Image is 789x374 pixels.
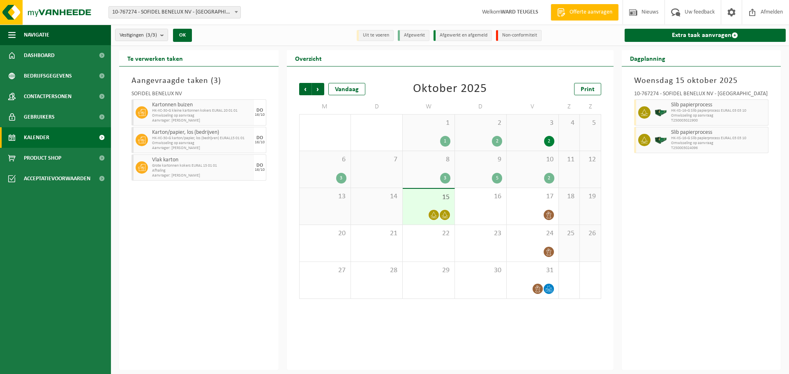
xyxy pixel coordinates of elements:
li: Non-conformiteit [496,30,542,41]
span: Kalender [24,127,49,148]
span: 5 [584,119,596,128]
span: Kartonnen buizen [152,102,252,108]
span: 18 [563,192,575,201]
div: DO [256,108,263,113]
span: Slib papierprocess [671,102,766,108]
span: 23 [459,229,502,238]
span: 31 [511,266,554,275]
span: Grote kartonnen kokers EURAL 15 01 01 [152,163,252,168]
span: 8 [407,155,450,164]
span: 3 [214,77,218,85]
span: 25 [563,229,575,238]
img: HK-XS-16-GN-00 [655,106,667,119]
div: Oktober 2025 [413,83,487,95]
span: 9 [459,155,502,164]
li: Uit te voeren [357,30,394,41]
span: HK-XC-30-G kleine kartonnen kokers EURAL 20 01 01 [152,108,252,113]
span: 2 [459,119,502,128]
td: V [507,99,558,114]
td: Z [559,99,580,114]
div: 1 [440,136,450,147]
span: Aanvrager: [PERSON_NAME] [152,118,252,123]
span: 16 [459,192,502,201]
span: Navigatie [24,25,49,45]
span: 15 [407,193,450,202]
span: 6 [304,155,346,164]
span: Vlak karton [152,157,252,163]
span: Omwisseling op aanvraag [152,113,252,118]
span: 14 [355,192,398,201]
span: Product Shop [24,148,61,168]
span: 29 [407,266,450,275]
div: 2 [492,136,502,147]
span: 20 [304,229,346,238]
span: Omwisseling op aanvraag [152,141,252,146]
span: Volgende [312,83,324,95]
button: Vestigingen(3/3) [115,29,168,41]
span: 22 [407,229,450,238]
span: 24 [511,229,554,238]
div: 16/10 [255,168,265,172]
td: W [403,99,454,114]
span: Vestigingen [120,29,157,41]
span: 30 [459,266,502,275]
span: Acceptatievoorwaarden [24,168,90,189]
span: 12 [584,155,596,164]
span: 11 [563,155,575,164]
div: Vandaag [328,83,365,95]
div: 16/10 [255,113,265,117]
span: 3 [511,119,554,128]
div: 3 [440,173,450,184]
div: SOFIDEL BENELUX NV [131,91,266,99]
span: 10 [511,155,554,164]
span: 28 [355,266,398,275]
span: HK-XS-16-G Slib papierprocess EURAL 03 03 10 [671,136,766,141]
span: 17 [511,192,554,201]
count: (3/3) [146,32,157,38]
span: Offerte aanvragen [568,8,614,16]
span: Afhaling [152,168,252,173]
button: OK [173,29,192,42]
a: Offerte aanvragen [551,4,618,21]
span: Gebruikers [24,107,55,127]
span: 10-767274 - SOFIDEL BENELUX NV - DUFFEL [109,7,240,18]
td: Z [580,99,601,114]
div: DO [256,135,263,140]
span: 7 [355,155,398,164]
div: 3 [336,173,346,184]
li: Afgewerkt [398,30,429,41]
span: Karton/papier, los (bedrijven) [152,129,252,136]
span: 27 [304,266,346,275]
span: 19 [584,192,596,201]
span: HK-XC-30-G karton/papier, los (bedrijven) EURAL15 01 01 [152,136,252,141]
img: HK-XS-16-GN-00 [655,134,667,146]
span: 21 [355,229,398,238]
span: 13 [304,192,346,201]
td: M [299,99,351,114]
span: Aanvrager: [PERSON_NAME] [152,173,252,178]
span: Slib papierprocess [671,129,766,136]
strong: WARD TEUGELS [501,9,538,15]
h2: Te verwerken taken [119,50,191,66]
h2: Dagplanning [622,50,674,66]
span: Omwisseling op aanvraag [671,141,766,146]
div: DO [256,163,263,168]
td: D [455,99,507,114]
div: 16/10 [255,140,265,145]
span: 1 [407,119,450,128]
span: HK-XS-16-G Slib papierprocess EURAL 03 03 10 [671,108,766,113]
span: Bedrijfsgegevens [24,66,72,86]
span: Contactpersonen [24,86,72,107]
h2: Overzicht [287,50,330,66]
h3: Aangevraagde taken ( ) [131,75,266,87]
span: Dashboard [24,45,55,66]
span: T250003022900 [671,118,766,123]
span: Vorige [299,83,311,95]
span: 4 [563,119,575,128]
span: Print [581,86,595,93]
span: 10-767274 - SOFIDEL BENELUX NV - DUFFEL [108,6,241,18]
li: Afgewerkt en afgemeld [434,30,492,41]
div: 2 [544,173,554,184]
span: T250003024096 [671,146,766,151]
span: Omwisseling op aanvraag [671,113,766,118]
